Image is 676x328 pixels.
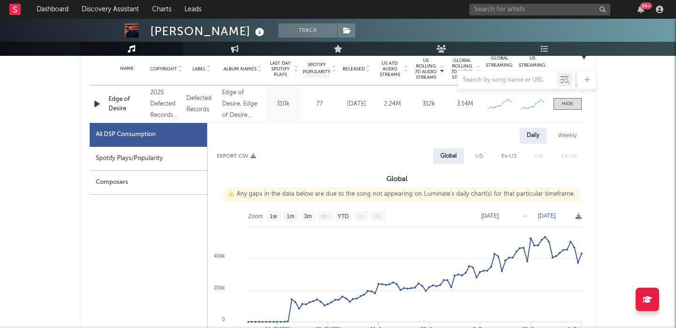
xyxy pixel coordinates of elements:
[374,213,380,220] text: All
[248,213,263,220] text: Zoom
[186,93,217,115] div: Defected Records
[485,55,514,83] div: Global Streaming Trend (Last 60D)
[222,316,225,322] text: 0
[217,153,256,159] button: Export CSV
[341,99,372,109] div: [DATE]
[303,99,336,109] div: 77
[343,66,365,72] span: Released
[150,23,267,39] div: [PERSON_NAME]
[90,171,207,195] div: Composers
[538,213,556,219] text: [DATE]
[90,147,207,171] div: Spotify Plays/Popularity
[108,95,146,113] a: Edge of Desire
[501,151,516,162] div: Ex-US
[192,66,206,72] span: Label
[304,213,312,220] text: 3m
[522,213,528,219] text: →
[268,61,293,77] span: Last Day Spotify Plays
[377,99,408,109] div: 2.24M
[96,129,156,140] div: All DSP Consumption
[440,151,457,162] div: Global
[469,4,610,15] input: Search for artists
[476,151,483,162] div: US
[268,99,299,109] div: 310k
[518,55,546,83] div: US Streaming Trend (Last 60D)
[458,76,557,84] input: Search by song name or URL
[90,123,207,147] div: All DSP Consumption
[449,99,481,109] div: 3.14M
[640,2,652,9] div: 99 +
[377,61,403,77] span: US ATD Audio Streams
[223,66,256,72] span: Album Names
[357,213,363,220] text: 1y
[551,128,584,144] div: Weekly
[322,213,330,220] text: 6m
[638,6,644,13] button: 99+
[214,253,225,259] text: 400k
[278,23,337,38] button: Track
[481,213,499,219] text: [DATE]
[207,174,586,185] h3: Global
[413,58,439,80] span: US Rolling 7D Audio Streams
[150,66,177,72] span: Copyright
[449,58,475,80] span: Global Rolling 7D Audio Streams
[270,213,277,220] text: 1w
[108,65,146,72] div: Name
[223,187,580,201] div: Any gaps in the data below are due to the song not appearing on Luminate's daily chart(s) for tha...
[222,87,263,121] div: Edge of Desire, Edge of Desire ([PERSON_NAME] & Serve Cold Remix)
[413,99,445,109] div: 312k
[520,128,546,144] div: Daily
[338,213,349,220] text: YTD
[150,87,181,121] div: 2025 Defected Records Limited
[303,61,330,76] span: Spotify Popularity
[287,213,295,220] text: 1m
[214,285,225,290] text: 200k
